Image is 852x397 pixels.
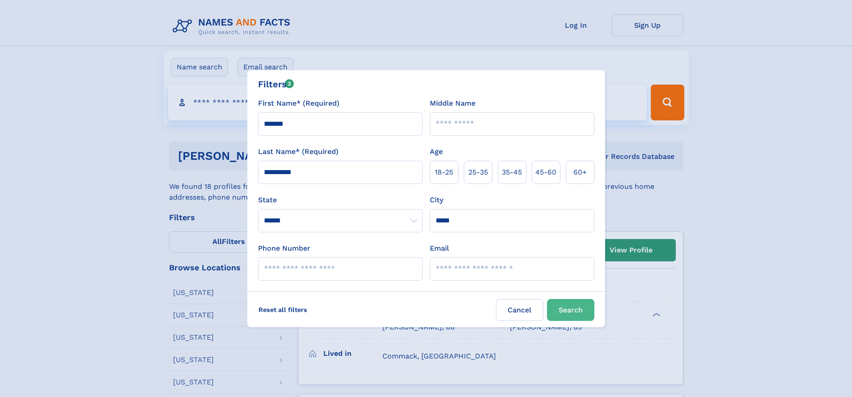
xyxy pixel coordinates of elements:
[258,195,423,205] label: State
[258,77,294,91] div: Filters
[258,98,339,109] label: First Name* (Required)
[502,167,522,178] span: 35‑45
[253,299,313,320] label: Reset all filters
[547,299,594,321] button: Search
[258,146,339,157] label: Last Name* (Required)
[496,299,543,321] label: Cancel
[535,167,556,178] span: 45‑60
[573,167,587,178] span: 60+
[430,146,443,157] label: Age
[435,167,453,178] span: 18‑25
[468,167,488,178] span: 25‑35
[430,98,475,109] label: Middle Name
[430,195,443,205] label: City
[430,243,449,254] label: Email
[258,243,310,254] label: Phone Number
